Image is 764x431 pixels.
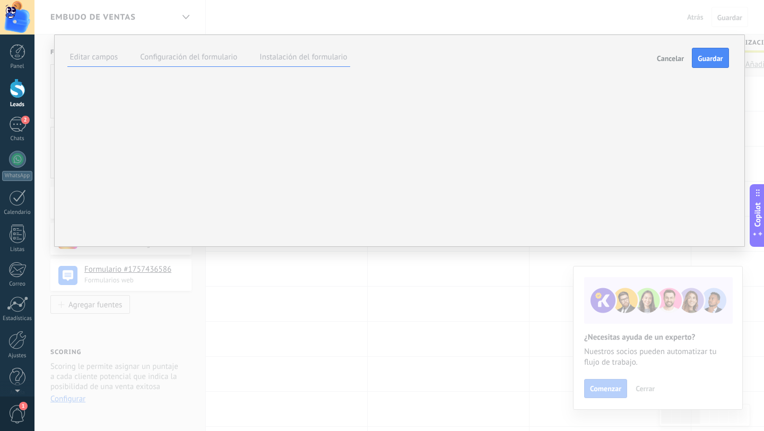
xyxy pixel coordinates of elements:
[752,203,763,227] span: Copilot
[2,246,33,253] div: Listas
[259,52,347,62] label: Instalación del formulario
[2,135,33,142] div: Chats
[19,402,28,410] span: 1
[2,209,33,216] div: Calendario
[653,48,688,68] button: Cancelar
[692,48,728,68] button: Guardar
[140,52,237,62] label: Configuración del formulario
[70,52,118,62] label: Editar campos
[2,171,32,181] div: WhatsApp
[2,315,33,322] div: Estadísticas
[698,55,723,62] span: Guardar
[657,55,684,62] span: Cancelar
[2,101,33,108] div: Leads
[2,281,33,288] div: Correo
[21,116,30,124] span: 2
[2,352,33,359] div: Ajustes
[2,63,33,70] div: Panel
